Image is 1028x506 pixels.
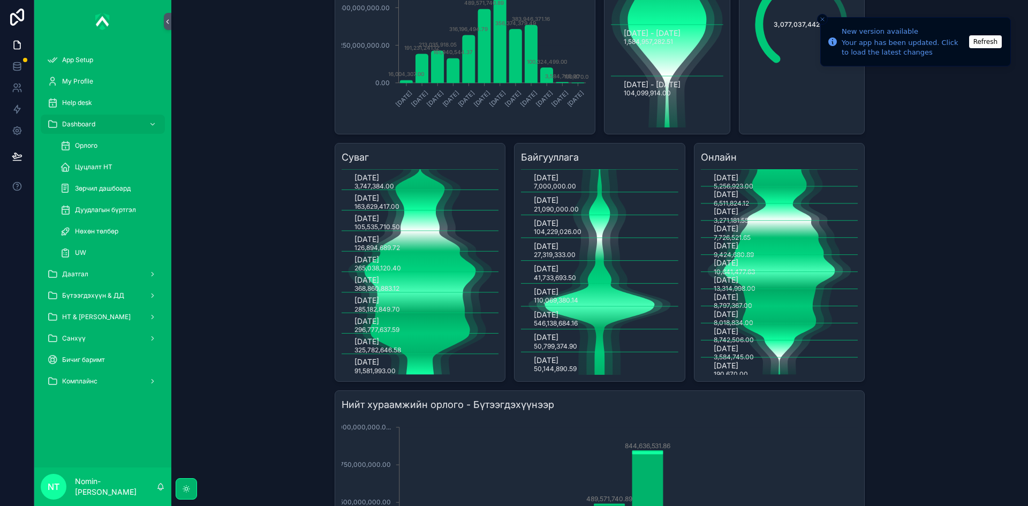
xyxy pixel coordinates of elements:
[41,50,165,70] a: App Setup
[534,241,558,251] text: [DATE]
[54,200,165,220] a: Дуудлагын бүртгэл
[354,346,401,354] text: 325,782,646.58
[534,228,581,236] text: 104,229,026.00
[54,157,165,177] a: Цуцлалт НТ
[62,334,86,343] span: Санхүү
[75,184,131,193] span: Зөрчил дашбоард
[526,58,566,65] text: 100,324,499.00
[41,329,165,348] a: Санхүү
[41,307,165,327] a: НТ & [PERSON_NAME]
[425,89,444,108] text: [DATE]
[62,377,97,386] span: Комплайнс
[534,218,558,228] text: [DATE]
[394,89,413,108] text: [DATE]
[354,182,394,190] text: 3,747,384.00
[701,150,858,165] h3: Онлайн
[545,73,579,79] text: 3,584,745.00
[564,73,592,80] text: 190,670.00
[62,270,88,278] span: Даатгал
[404,44,439,51] text: 191,231,241.12
[354,316,379,326] text: [DATE]
[75,248,86,257] span: UW
[354,296,379,305] text: [DATE]
[354,214,379,223] text: [DATE]
[714,319,753,327] text: 8,018,834.00
[714,371,748,379] text: 190,670.00
[534,310,558,319] text: [DATE]
[534,251,576,259] text: 27,319,333.00
[519,89,538,108] text: [DATE]
[354,265,401,273] text: 265,038,120.40
[62,313,131,321] span: НТ & [PERSON_NAME]
[521,150,678,165] h3: Байгууллага
[534,356,558,365] text: [DATE]
[534,274,576,282] text: 41,733,693.50
[354,202,399,210] text: 163,629,417.00
[62,120,95,129] span: Dashboard
[41,115,165,134] a: Dashboard
[512,16,550,22] text: 383,946,371.16
[534,195,558,205] text: [DATE]
[339,41,390,49] tspan: 250,000,000.00
[54,179,165,198] a: Зөрчил дашбоард
[354,235,379,244] text: [DATE]
[714,182,753,190] text: 5,256,923.00
[41,372,165,391] a: Комплайнс
[714,293,738,302] text: [DATE]
[54,222,165,241] a: Нөхөн төлбөр
[41,72,165,91] a: My Profile
[842,38,966,57] div: Your app has been updated. Click to load the latest changes
[714,251,754,259] text: 9,424,680.89
[95,13,110,30] img: App logo
[714,268,755,276] text: 10,641,477.63
[714,327,738,336] text: [DATE]
[75,163,112,171] span: Цуцлалт НТ
[449,26,488,32] text: 316,196,494.79
[714,302,752,310] text: 8,797,367.00
[354,326,399,334] text: 296,777,637.59
[62,291,124,300] span: Бүтээгдэхүүн & ДД
[354,337,379,346] text: [DATE]
[339,460,390,469] tspan: 750,000,000.00
[624,89,671,97] text: 104,099,914.00
[334,423,390,431] tspan: 1,000,000,000.0...
[354,173,379,182] text: [DATE]
[714,199,749,207] text: 6,511,824.12
[714,224,738,233] text: [DATE]
[54,243,165,262] a: UW
[495,20,535,26] text: 356,374,379.49
[625,442,671,450] tspan: 844,636,531.86
[534,89,554,108] text: [DATE]
[342,397,858,412] h3: Нийт хураамжийн орлого - Бүтээгдэхүүнээр
[624,80,681,89] text: [DATE] - [DATE]
[354,358,379,367] text: [DATE]
[714,216,749,224] text: 3,271,181.55
[534,319,578,327] text: 546,138,684.16
[586,495,632,503] tspan: 489,571,740.89
[54,136,165,155] a: Орлого
[472,89,492,108] text: [DATE]
[534,264,558,273] text: [DATE]
[456,89,475,108] text: [DATE]
[534,365,577,373] text: 50,144,890.59
[714,173,738,182] text: [DATE]
[714,361,738,371] text: [DATE]
[433,49,473,55] text: 161,940,544.37
[624,37,673,46] text: 1,584,957,282.51
[842,26,966,37] div: New version available
[410,89,429,108] text: [DATE]
[534,205,579,213] text: 21,090,000.00
[75,206,136,214] span: Дуудлагын бүртгэл
[388,71,424,77] text: 16,004,307.00
[62,77,93,86] span: My Profile
[441,89,460,108] text: [DATE]
[418,41,456,48] text: 213,035,918.05
[354,244,400,252] text: 126,894,689.72
[338,4,390,12] tspan: 500,000,000.00
[969,35,1002,48] button: Refresh
[714,233,751,241] text: 7,726,521.65
[714,336,754,344] text: 8,742,506.00
[534,296,578,304] text: 110,069,380.14
[534,342,577,350] text: 50,799,374.90
[503,89,523,108] text: [DATE]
